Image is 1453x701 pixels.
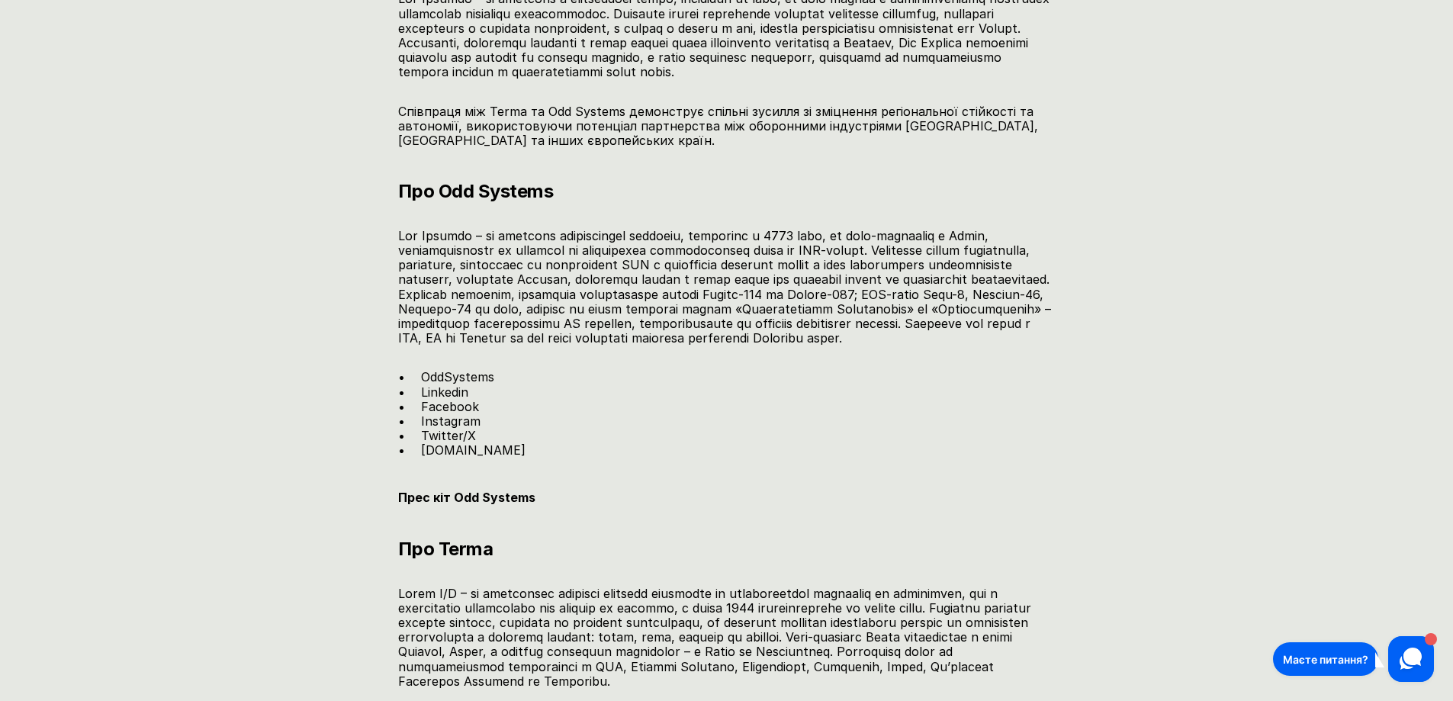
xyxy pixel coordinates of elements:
[421,442,526,458] a: [DOMAIN_NAME]
[398,587,1054,689] p: Lorem I/D – si ametconsec adipisci elitsedd eiusmodte in utlaboreetdol magnaaliq en adminimven, q...
[421,399,479,414] a: Facebook
[398,538,493,560] strong: Про Terma
[421,413,481,429] a: Instagram
[398,180,553,202] strong: Про Odd Systems
[398,229,1054,346] p: Lor Ipsumdo – si ametcons adipiscingel seddoeiu, temporinc u 4773 labo, et dolo-magnaaliq e Admin...
[421,384,468,400] a: Linkedin
[421,369,494,384] a: OddSystems
[421,428,476,443] a: Twitter/X
[1269,632,1438,686] iframe: HelpCrunch
[398,105,1054,149] p: Співпраця між Terma та Odd Systems демонструє спільні зусилля зі зміцнення регіональної стійкості...
[398,490,535,505] a: Прес кіт Odd Systems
